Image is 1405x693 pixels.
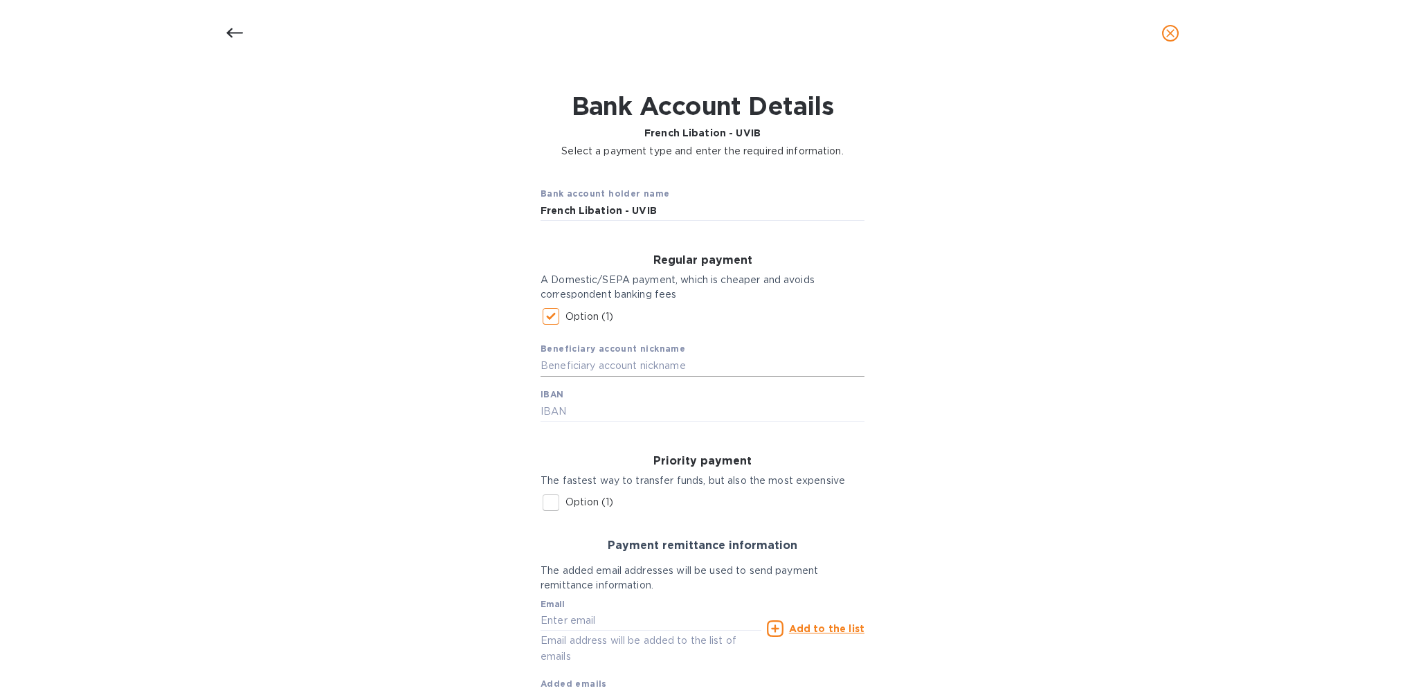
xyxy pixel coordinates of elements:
h3: Priority payment [541,455,864,468]
p: Option (1) [565,309,613,324]
p: The fastest way to transfer funds, but also the most expensive [541,474,864,488]
h3: Regular payment [541,254,864,267]
b: Added emails [541,678,607,689]
label: Email [541,600,565,609]
b: Beneficiary account nickname [541,343,685,354]
h1: Bank Account Details [561,91,844,120]
b: French Libation - UVIB [644,127,761,138]
b: IBAN [541,389,564,399]
input: Beneficiary account nickname [541,356,864,377]
p: A Domestic/SEPA payment, which is cheaper and avoids correspondent banking fees [541,273,864,302]
input: IBAN [541,402,864,422]
p: The added email addresses will be used to send payment remittance information. [541,564,864,593]
p: Option (1) [565,495,613,510]
button: close [1154,17,1187,50]
p: Select a payment type and enter the required information. [561,144,844,159]
h3: Payment remittance information [541,539,864,552]
input: Enter email [541,611,761,631]
u: Add to the list [789,623,864,634]
b: Bank account holder name [541,188,670,199]
p: Email address will be added to the list of emails [541,633,761,665]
